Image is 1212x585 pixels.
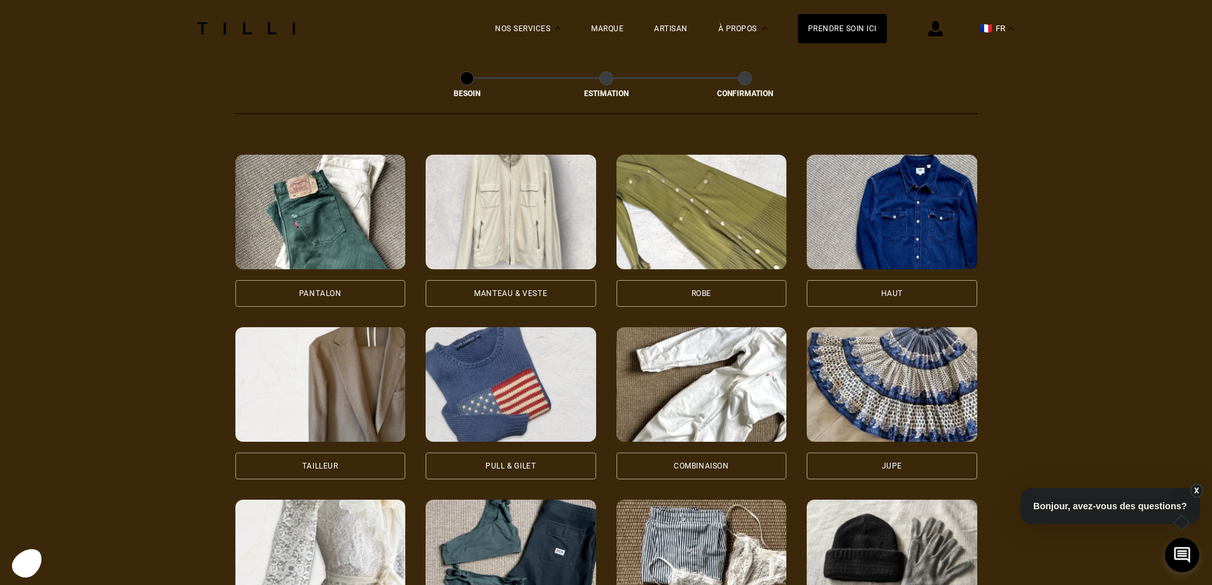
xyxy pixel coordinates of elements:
div: Manteau & Veste [474,290,547,297]
img: Tilli retouche votre Robe [616,155,787,269]
img: menu déroulant [1008,27,1013,30]
img: Tilli retouche votre Haut [807,155,977,269]
button: X [1190,484,1202,498]
a: Marque [591,24,623,33]
a: Prendre soin ici [798,14,887,43]
div: Pull & gilet [485,462,536,470]
div: Pantalon [299,290,342,297]
img: Tilli retouche votre Pull & gilet [426,327,596,442]
div: Combinaison [674,462,729,470]
div: Jupe [882,462,902,470]
div: Estimation [543,89,670,98]
div: Haut [881,290,903,297]
img: Menu déroulant à propos [762,27,767,30]
img: Logo du service de couturière Tilli [193,22,300,34]
p: Bonjour, avez-vous des questions? [1020,488,1200,524]
img: Menu déroulant [555,27,561,30]
img: Tilli retouche votre Tailleur [235,327,406,442]
div: Robe [692,290,711,297]
img: icône connexion [928,21,943,36]
div: Tailleur [302,462,338,470]
img: Tilli retouche votre Manteau & Veste [426,155,596,269]
a: Artisan [654,24,688,33]
span: 🇫🇷 [980,22,993,34]
img: Tilli retouche votre Pantalon [235,155,406,269]
div: Confirmation [681,89,809,98]
img: Tilli retouche votre Jupe [807,327,977,442]
img: Tilli retouche votre Combinaison [616,327,787,442]
div: Besoin [403,89,531,98]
